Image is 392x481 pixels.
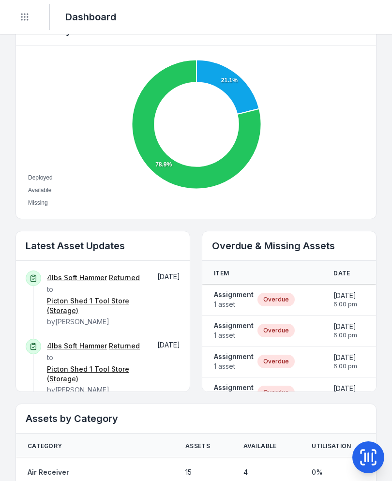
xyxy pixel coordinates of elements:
span: [DATE] [157,272,180,281]
span: 15 [185,467,192,477]
span: [DATE] [333,291,357,301]
a: 4lbs Soft Hammer [47,273,107,283]
span: 4 [243,467,248,477]
span: Available [28,187,51,194]
h2: Overdue & Missing Assets [212,239,366,253]
div: Overdue [257,386,295,399]
a: Assignment [214,383,254,402]
span: 1 asset [214,300,254,309]
span: 6:00 pm [333,301,357,308]
button: Toggle navigation [15,8,34,26]
time: 19/9/2025, 3:35:54 pm [157,341,180,349]
span: Category [28,442,62,450]
time: 19/9/2025, 6:00:00 pm [333,291,357,308]
div: Overdue [257,355,295,368]
time: 20/9/2025, 6:06:12 am [157,272,180,281]
time: 19/9/2025, 6:00:00 pm [333,322,357,339]
span: 1 asset [214,361,254,371]
span: to by [PERSON_NAME] [47,342,143,394]
a: Assignment1 asset [214,352,254,371]
span: [DATE] [333,322,357,331]
span: 6:00 pm [333,362,357,370]
strong: Assignment [214,290,254,300]
span: [DATE] [333,353,357,362]
span: Item [214,270,229,277]
strong: Assignment [214,352,254,361]
strong: Assignment [214,383,254,392]
span: 6:00 pm [333,331,357,339]
strong: Assignment [214,321,254,331]
a: Picton Shed 1 Tool Store (Storage) [47,296,143,316]
h2: Dashboard [65,10,116,24]
div: Overdue [257,324,295,337]
span: Deployed [28,174,53,181]
a: Returned [109,341,140,351]
a: Returned [109,273,140,283]
h2: Assets by Category [26,412,366,425]
span: to by [PERSON_NAME] [47,273,143,326]
span: Available [243,442,277,450]
a: Air Receiver [28,467,69,477]
span: 0 % [312,467,323,477]
a: Picton Shed 1 Tool Store (Storage) [47,364,143,384]
time: 19/9/2025, 6:00:00 pm [333,353,357,370]
span: Date [333,270,350,277]
span: Assets [185,442,210,450]
span: Missing [28,199,48,206]
time: 19/9/2025, 6:00:00 pm [333,384,357,401]
a: Assignment1 asset [214,321,254,340]
span: Utilisation [312,442,351,450]
h2: Latest Asset Updates [26,239,180,253]
div: Overdue [257,293,295,306]
a: Assignment1 asset [214,290,254,309]
a: 4lbs Soft Hammer [47,341,107,351]
span: 1 asset [214,331,254,340]
span: [DATE] [333,384,357,393]
span: [DATE] [157,341,180,349]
